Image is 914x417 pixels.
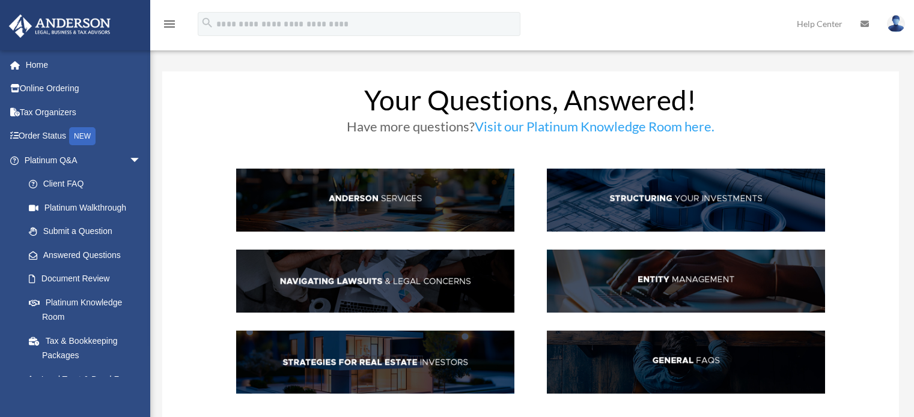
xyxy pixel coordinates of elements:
[547,250,825,313] img: EntManag_hdr
[236,250,514,313] img: NavLaw_hdr
[236,169,514,232] img: AndServ_hdr
[8,148,159,172] a: Platinum Q&Aarrow_drop_down
[69,127,96,145] div: NEW
[162,17,177,31] i: menu
[8,124,159,149] a: Order StatusNEW
[162,21,177,31] a: menu
[8,53,159,77] a: Home
[17,267,159,291] a: Document Review
[8,77,159,101] a: Online Ordering
[17,220,159,244] a: Submit a Question
[129,148,153,173] span: arrow_drop_down
[17,172,153,196] a: Client FAQ
[236,331,514,394] img: StratsRE_hdr
[547,169,825,232] img: StructInv_hdr
[17,367,159,391] a: Land Trust & Deed Forum
[17,196,159,220] a: Platinum Walkthrough
[8,100,159,124] a: Tax Organizers
[201,16,214,29] i: search
[236,86,826,120] h1: Your Questions, Answered!
[17,290,159,329] a: Platinum Knowledge Room
[236,120,826,139] h3: Have more questions?
[475,118,714,140] a: Visit our Platinum Knowledge Room here.
[17,243,159,267] a: Answered Questions
[5,14,114,38] img: Anderson Advisors Platinum Portal
[547,331,825,394] img: GenFAQ_hdr
[887,15,905,32] img: User Pic
[17,329,159,367] a: Tax & Bookkeeping Packages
